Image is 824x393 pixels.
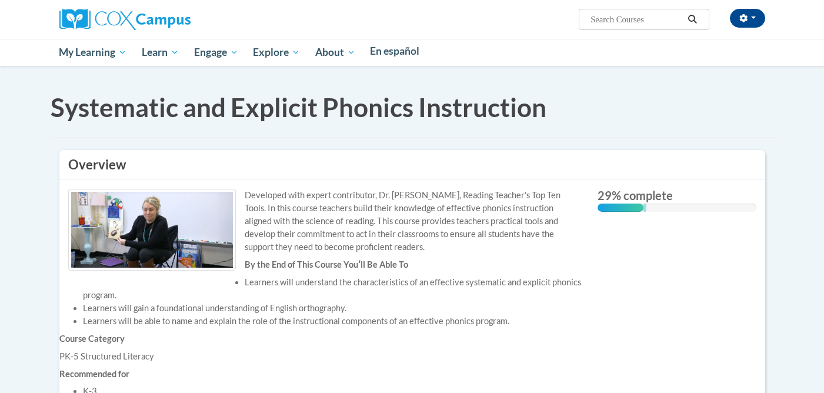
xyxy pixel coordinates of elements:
h3: Overview [68,156,756,174]
a: About [308,39,363,66]
i:  [687,15,698,24]
input: Search Courses [589,12,683,26]
li: Learners will be able to name and explain the role of the instructional components of an effectiv... [83,315,589,328]
a: Engage [186,39,246,66]
h6: By the End of This Course Youʹll Be Able To [59,259,589,270]
button: Account Settings [730,9,765,28]
span: Systematic and Explicit Phonics Instruction [51,92,546,122]
img: Course logo image [68,189,236,270]
span: Explore [253,45,300,59]
div: PK-5 Structured Literacy [59,350,589,363]
div: 29% complete [598,204,643,212]
div: Main menu [42,39,783,66]
div: 0.001% [643,204,646,212]
a: My Learning [52,39,135,66]
span: My Learning [59,45,126,59]
span: Learn [142,45,179,59]
a: Cox Campus [59,14,191,24]
span: Engage [194,45,238,59]
img: Cox Campus [59,9,191,30]
li: Learners will understand the characteristics of an effective systematic and explicit phonics prog... [83,276,589,302]
div: Developed with expert contributor, Dr. [PERSON_NAME], Reading Teacher's Top Ten Tools. In this co... [68,189,580,254]
h6: Recommended for [59,369,589,379]
a: En español [363,39,428,64]
a: Explore [245,39,308,66]
h6: Course Category [59,334,589,344]
span: En español [370,45,419,57]
span: About [315,45,355,59]
button: Search [683,12,701,26]
a: Learn [134,39,186,66]
li: Learners will gain a foundational understanding of English orthography. [83,302,589,315]
label: 29% complete [598,189,756,202]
